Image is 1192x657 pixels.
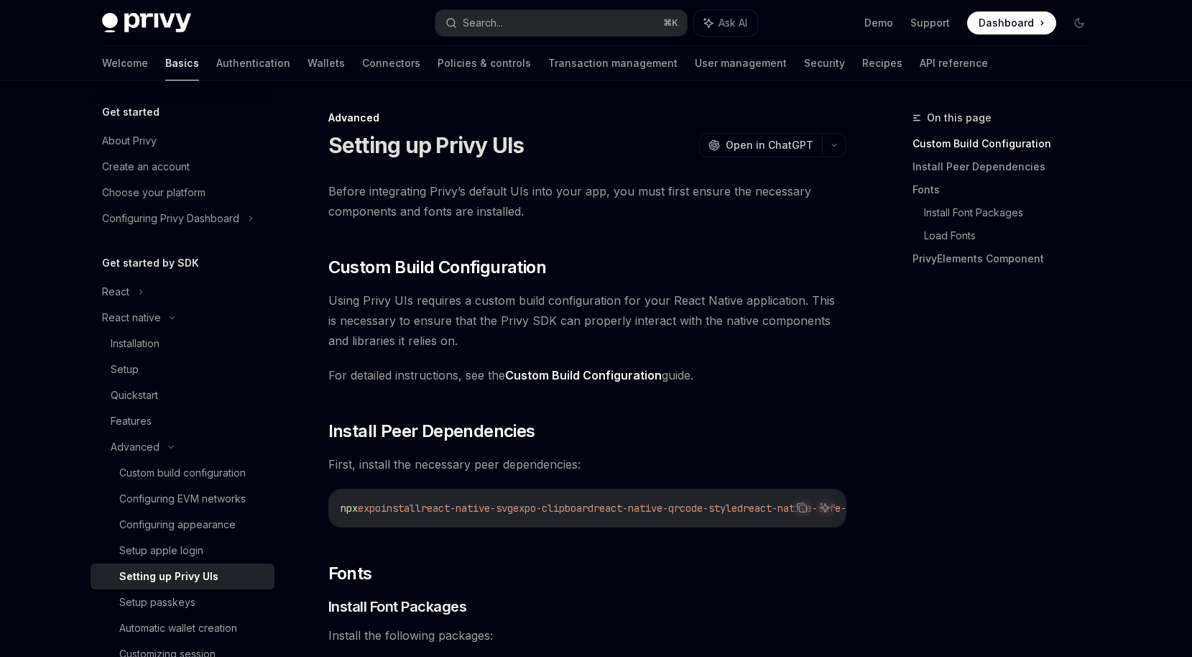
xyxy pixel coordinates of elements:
span: Fonts [328,562,372,585]
a: Recipes [862,46,902,81]
div: Custom build configuration [119,464,246,482]
h5: Get started by SDK [102,254,199,272]
div: React [102,283,129,300]
span: Install the following packages: [328,625,846,645]
a: Install Font Packages [924,201,1102,224]
span: Install Peer Dependencies [328,420,535,443]
button: Ask AI [816,498,834,517]
img: dark logo [102,13,191,33]
a: Authentication [216,46,290,81]
div: About Privy [102,132,157,150]
div: Create an account [102,158,190,175]
a: Policies & controls [438,46,531,81]
a: Create an account [91,154,274,180]
div: Installation [111,335,160,352]
button: Copy the contents from the code block [793,498,811,517]
span: ⌘ K [663,17,678,29]
a: Custom build configuration [91,460,274,486]
div: Configuring EVM networks [119,490,246,507]
a: Support [910,16,950,30]
span: react-native-qrcode-styled [593,502,743,515]
span: react-native-safe-area-context [743,502,915,515]
a: Quickstart [91,382,274,408]
span: npx [341,502,358,515]
span: Custom Build Configuration [328,256,546,279]
a: Automatic wallet creation [91,615,274,641]
a: Features [91,408,274,434]
a: PrivyElements Component [913,247,1102,270]
div: Features [111,413,152,430]
div: Advanced [111,438,160,456]
div: Setup passkeys [119,594,195,611]
a: Setup [91,357,274,382]
a: Setting up Privy UIs [91,564,274,589]
a: Wallets [308,46,345,81]
a: Configuring EVM networks [91,486,274,512]
a: API reference [920,46,988,81]
a: Load Fonts [924,224,1102,247]
button: Open in ChatGPT [699,133,822,157]
h1: Setting up Privy UIs [328,132,525,158]
a: User management [695,46,787,81]
a: Security [804,46,845,81]
span: install [381,502,421,515]
a: Setup apple login [91,538,274,564]
button: Ask AI [694,10,757,36]
a: Connectors [362,46,420,81]
div: Search... [463,14,503,32]
div: Setting up Privy UIs [119,568,218,585]
span: For detailed instructions, see the guide. [328,365,846,385]
a: Setup passkeys [91,589,274,615]
span: First, install the necessary peer dependencies: [328,454,846,474]
h5: Get started [102,104,160,121]
a: Transaction management [548,46,678,81]
span: Using Privy UIs requires a custom build configuration for your React Native application. This is ... [328,290,846,351]
span: Open in ChatGPT [726,138,813,152]
span: react-native-svg [421,502,513,515]
a: Welcome [102,46,148,81]
span: Before integrating Privy’s default UIs into your app, you must first ensure the necessary compone... [328,181,846,221]
a: About Privy [91,128,274,154]
a: Basics [165,46,199,81]
div: Configuring Privy Dashboard [102,210,239,227]
div: Quickstart [111,387,158,404]
div: Setup apple login [119,542,203,559]
div: Setup [111,361,139,378]
div: React native [102,309,161,326]
span: Install Font Packages [328,597,467,617]
a: Configuring appearance [91,512,274,538]
a: Custom Build Configuration [505,368,662,383]
button: Search...⌘K [435,10,687,36]
a: Fonts [913,178,1102,201]
a: Custom Build Configuration [913,132,1102,155]
a: Choose your platform [91,180,274,206]
span: expo [358,502,381,515]
span: Ask AI [719,16,747,30]
div: Choose your platform [102,184,205,201]
span: On this page [927,109,992,127]
a: Dashboard [967,12,1056,35]
div: Automatic wallet creation [119,620,237,637]
a: Install Peer Dependencies [913,155,1102,178]
a: Demo [864,16,893,30]
div: Advanced [328,111,846,125]
div: Configuring appearance [119,516,236,533]
span: expo-clipboard [513,502,593,515]
button: Toggle dark mode [1068,12,1091,35]
span: Dashboard [979,16,1034,30]
a: Installation [91,331,274,357]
